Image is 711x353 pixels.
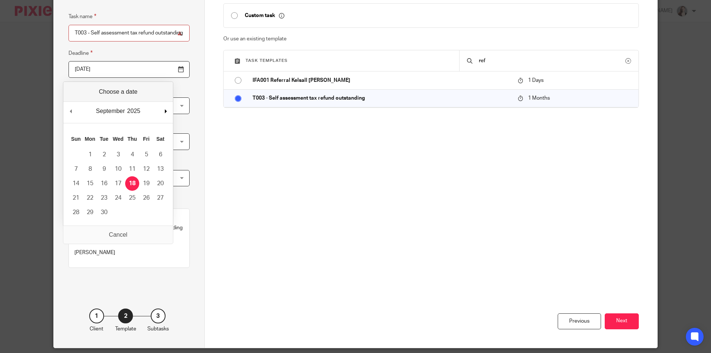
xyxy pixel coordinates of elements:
abbr: Friday [143,136,150,142]
button: 15 [83,176,97,191]
button: 26 [139,191,153,205]
button: 7 [69,162,83,176]
div: 2 [118,309,133,323]
div: Previous [558,313,601,329]
p: Custom task [245,12,284,19]
p: [PERSON_NAME] [74,249,184,256]
p: Template [115,325,136,333]
abbr: Tuesday [100,136,109,142]
button: 29 [83,205,97,220]
button: 28 [69,205,83,220]
p: T003 - Self assessment tax refund outstanding [253,94,510,102]
button: 11 [125,162,139,176]
abbr: Saturday [156,136,164,142]
button: 8 [83,162,97,176]
input: Use the arrow keys to pick a date [69,61,190,78]
abbr: Monday [85,136,95,142]
button: Next [605,313,639,329]
abbr: Thursday [127,136,137,142]
abbr: Wednesday [113,136,123,142]
button: 14 [69,176,83,191]
button: 9 [97,162,111,176]
button: 12 [139,162,153,176]
button: Previous Month [67,106,74,117]
button: 6 [153,147,167,162]
button: 16 [97,176,111,191]
span: Task templates [246,59,288,63]
input: Task name [69,25,190,41]
button: 22 [83,191,97,205]
button: 17 [111,176,125,191]
div: 3 [151,309,166,323]
button: 5 [139,147,153,162]
button: 27 [153,191,167,205]
input: Search... [478,57,625,65]
button: 2 [97,147,111,162]
p: Subtasks [147,325,169,333]
span: 1 Months [528,96,550,101]
button: 4 [125,147,139,162]
button: 1 [83,147,97,162]
p: Or use an existing template [223,35,639,43]
button: 23 [97,191,111,205]
div: 2025 [126,106,141,117]
div: 1 [89,309,104,323]
button: 18 [125,176,139,191]
button: Next Month [162,106,169,117]
button: 3 [111,147,125,162]
div: September [95,106,126,117]
button: 25 [125,191,139,205]
button: 10 [111,162,125,176]
p: Client [90,325,103,333]
p: IFA001 Referral Kelsall [PERSON_NAME] [253,77,510,84]
button: 21 [69,191,83,205]
label: Task name [69,12,96,21]
abbr: Sunday [71,136,81,142]
p: Client [74,239,184,245]
button: 24 [111,191,125,205]
button: 30 [97,205,111,220]
button: 13 [153,162,167,176]
button: 20 [153,176,167,191]
p: T003 - Self assessment tax refund outstanding [74,224,184,232]
span: 1 Days [528,78,544,83]
button: 19 [139,176,153,191]
label: Deadline [69,49,93,57]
